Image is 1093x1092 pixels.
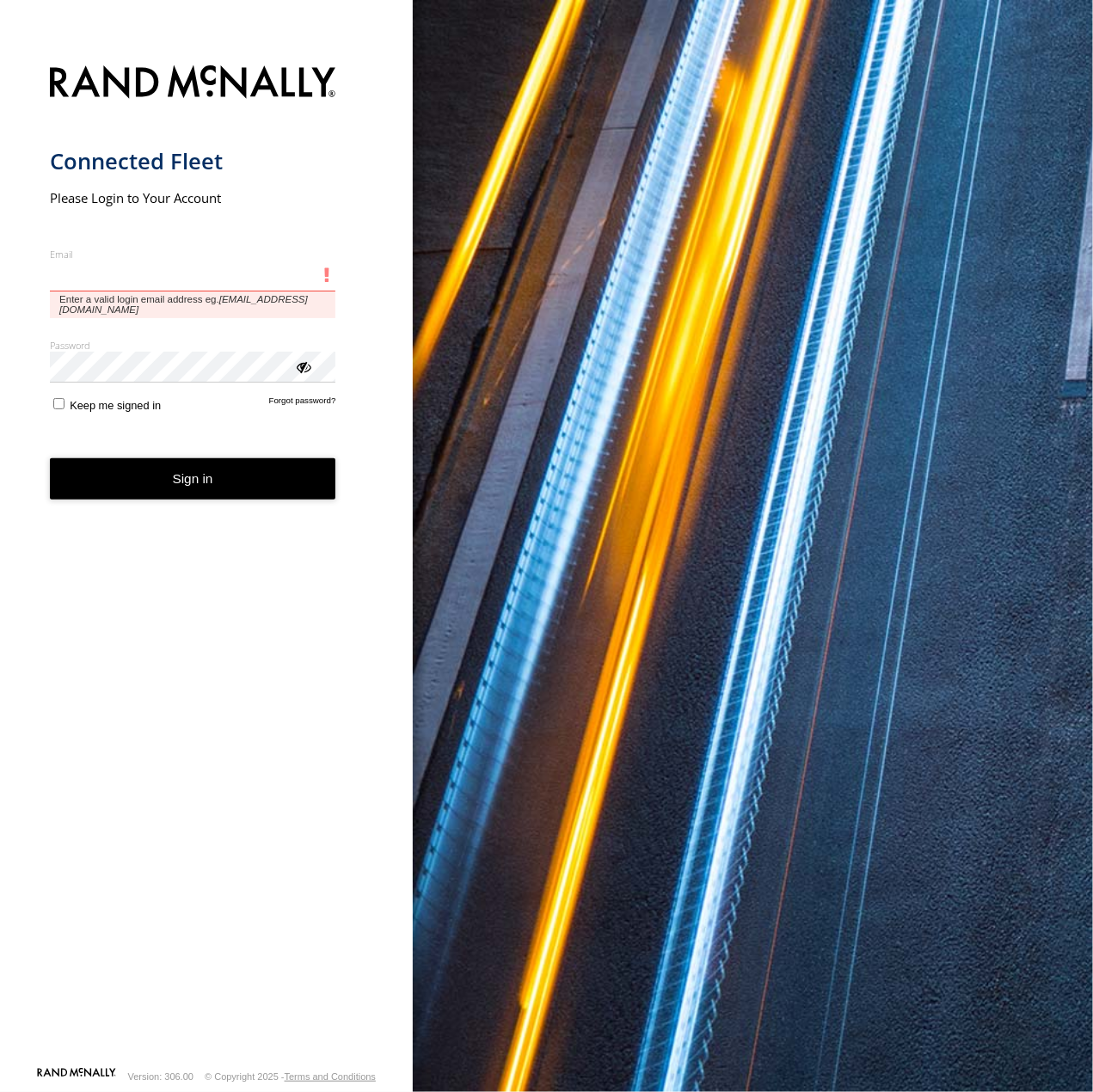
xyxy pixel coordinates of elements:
[50,339,336,352] label: Password
[50,189,336,206] h2: Please Login to Your Account
[59,294,308,315] em: [EMAIL_ADDRESS][DOMAIN_NAME]
[50,291,336,318] span: Enter a valid login email address eg.
[205,1071,376,1082] div: © Copyright 2025 -
[50,147,336,175] h1: Connected Fleet
[70,399,161,412] span: Keep me signed in
[50,458,336,500] button: Sign in
[50,62,336,106] img: Rand McNally
[50,55,364,1066] form: main
[128,1071,193,1082] div: Version: 306.00
[37,1068,116,1085] a: Visit our Website
[285,1071,376,1082] a: Terms and Conditions
[294,358,311,375] div: ViewPassword
[50,248,336,261] label: Email
[53,398,64,409] input: Keep me signed in
[269,396,336,412] a: Forgot password?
